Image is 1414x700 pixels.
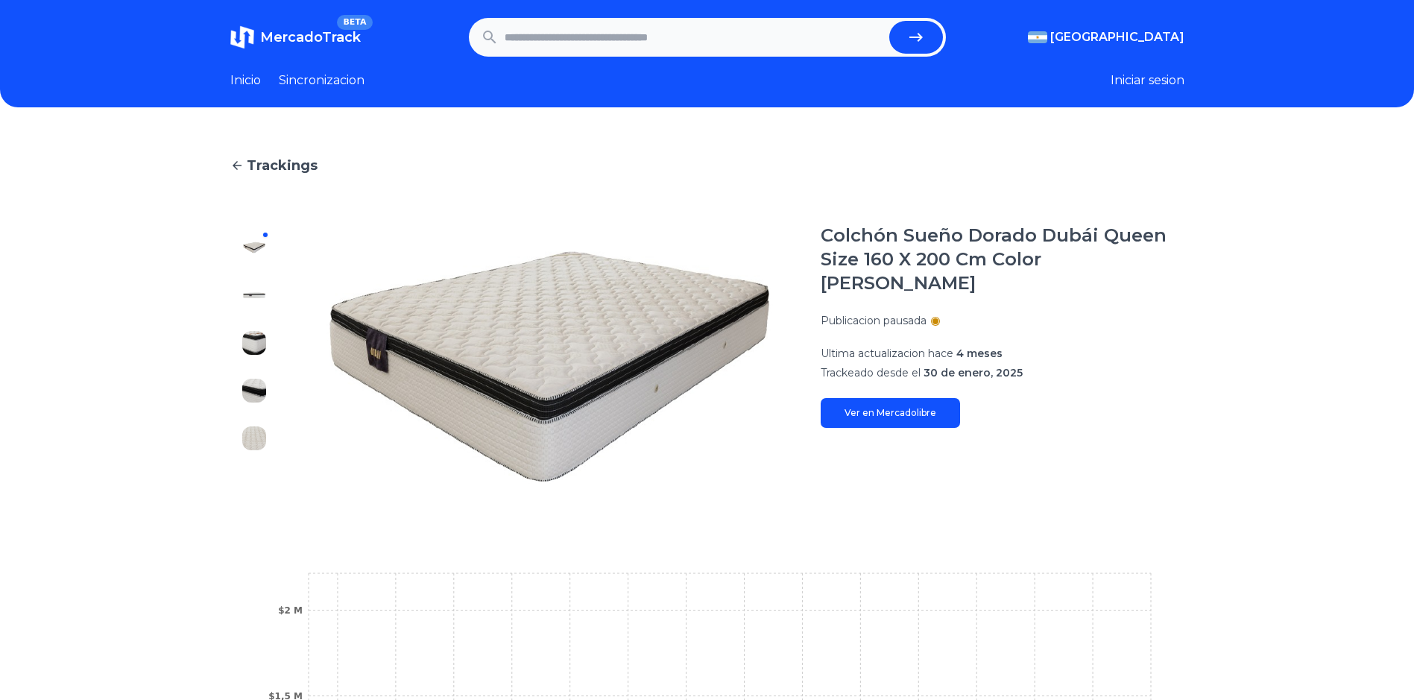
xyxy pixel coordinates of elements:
[279,72,364,89] a: Sincronizacion
[230,25,361,49] a: MercadoTrackBETA
[821,366,921,379] span: Trackeado desde el
[1028,31,1047,43] img: Argentina
[260,29,361,45] span: MercadoTrack
[821,313,927,328] p: Publicacion pausada
[1050,28,1184,46] span: [GEOGRAPHIC_DATA]
[956,347,1003,360] span: 4 meses
[230,155,1184,176] a: Trackings
[230,25,254,49] img: MercadoTrack
[242,236,266,259] img: Colchón Sueño Dorado Dubái Queen Size 160 X 200 Cm Color Blanco
[242,331,266,355] img: Colchón Sueño Dorado Dubái Queen Size 160 X 200 Cm Color Blanco
[278,605,303,616] tspan: $2 M
[821,224,1184,295] h1: Colchón Sueño Dorado Dubái Queen Size 160 X 200 Cm Color [PERSON_NAME]
[242,426,266,450] img: Colchón Sueño Dorado Dubái Queen Size 160 X 200 Cm Color Blanco
[821,398,960,428] a: Ver en Mercadolibre
[924,366,1023,379] span: 30 de enero, 2025
[337,15,372,30] span: BETA
[821,347,953,360] span: Ultima actualizacion hace
[1028,28,1184,46] button: [GEOGRAPHIC_DATA]
[242,379,266,403] img: Colchón Sueño Dorado Dubái Queen Size 160 X 200 Cm Color Blanco
[308,224,791,510] img: Colchón Sueño Dorado Dubái Queen Size 160 X 200 Cm Color Blanco
[230,72,261,89] a: Inicio
[1111,72,1184,89] button: Iniciar sesion
[242,283,266,307] img: Colchón Sueño Dorado Dubái Queen Size 160 X 200 Cm Color Blanco
[247,155,318,176] span: Trackings
[242,474,266,498] img: Colchón Sueño Dorado Dubái Queen Size 160 X 200 Cm Color Blanco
